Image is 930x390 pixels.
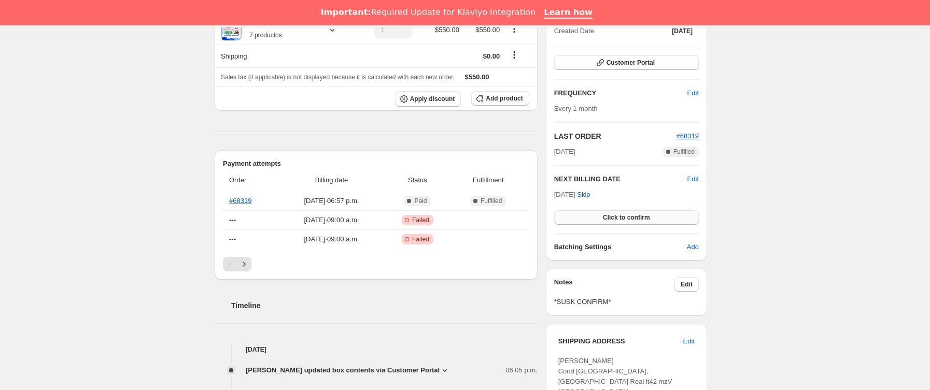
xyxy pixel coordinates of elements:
button: Apply discount [396,91,461,107]
h6: Batching Settings [554,242,687,252]
span: [DATE] · [554,191,590,198]
span: $0.00 [483,52,500,60]
h2: Payment attempts [223,158,529,169]
small: 7 productos [249,32,282,39]
button: Skip [571,186,596,203]
th: Shipping [215,45,357,67]
button: #68319 [677,131,699,141]
span: Sales tax (if applicable) is not displayed because it is calculated with each new order. [221,74,455,81]
h3: Notes [554,277,675,292]
span: Failed [412,235,429,243]
span: Edit [687,88,699,98]
span: Fulfillment [454,175,523,185]
button: Edit [687,174,699,184]
span: Add product [486,94,523,103]
button: Add product [471,91,529,106]
span: Skip [577,190,590,200]
h3: SHIPPING ADDRESS [558,336,683,346]
h2: Timeline [231,300,538,311]
span: [DATE] [554,147,575,157]
button: Product actions [506,23,523,35]
span: [DATE] [672,27,693,35]
span: [PERSON_NAME] updated box contents via Customer Portal [246,365,440,375]
nav: Paginación [223,257,529,271]
span: 06:05 p.m. [505,365,537,375]
span: Status [388,175,447,185]
span: Every 1 month [554,105,598,112]
span: [DATE] · 09:00 a.m. [281,234,382,244]
a: Learn how [544,7,593,19]
span: --- [229,235,236,243]
button: Customer Portal [554,55,699,70]
button: Edit [677,333,701,350]
span: Created Date [554,26,594,36]
button: Shipping actions [506,49,523,61]
button: Edit [681,85,705,102]
button: Click to confirm [554,210,699,225]
button: Add [681,239,705,255]
a: #68319 [677,132,699,140]
button: [PERSON_NAME] updated box contents via Customer Portal [246,365,450,375]
div: Plan Héroe $550/mes - [242,20,319,40]
span: Edit [683,336,695,346]
span: --- [229,216,236,224]
button: [DATE] [666,24,699,38]
span: Failed [412,216,429,224]
b: Important: [321,7,371,17]
div: Required Update for Klaviyo Integration [321,7,536,18]
h2: NEXT BILLING DATE [554,174,687,184]
a: #68319 [229,197,251,205]
span: Paid [414,197,427,205]
button: Edit [674,277,699,292]
span: [DATE] · 09:00 a.m. [281,215,382,225]
span: Edit [681,280,693,288]
span: Fulfilled [673,148,695,156]
span: [DATE] · 06:57 p.m. [281,196,382,206]
span: Billing date [281,175,382,185]
h2: LAST ORDER [554,131,677,141]
span: Click to confirm [603,213,650,222]
span: Apply discount [410,95,455,103]
span: Customer Portal [607,59,655,67]
button: Siguiente [237,257,251,271]
h2: FREQUENCY [554,88,687,98]
span: $550.00 [465,73,489,81]
th: Order [223,169,278,192]
span: $550.00 [435,26,459,34]
span: $550.00 [475,26,500,34]
span: Fulfilled [481,197,502,205]
span: Add [687,242,699,252]
span: *SUSK CONFIRM* [554,297,699,307]
h4: [DATE] [215,344,538,355]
